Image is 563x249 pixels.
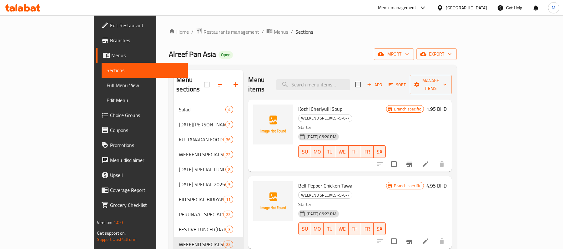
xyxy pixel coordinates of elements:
button: export [416,48,457,60]
div: [DATE][PERSON_NAME] 20252 [174,117,243,132]
span: Add [366,81,383,88]
a: Support.OpsPlatform [97,235,137,243]
span: Add item [364,80,385,90]
div: FESTIVE LUNCH (EASTER) [179,226,225,233]
span: WEEKEND SPECIALS [179,151,223,158]
span: FR [364,147,371,156]
span: Bell Pepper Chicken Tawa [298,181,352,190]
h6: 4.95 BHD [426,181,447,190]
span: Salad [179,106,225,113]
div: items [225,121,233,128]
span: Menus [274,28,288,36]
input: search [276,79,350,90]
div: ONAM SADHYA 2025 [179,121,225,128]
span: SU [301,147,309,156]
div: [DATE] SPECIAL LUNCH8 [174,162,243,177]
span: Restaurants management [204,28,259,36]
button: SU [298,222,311,235]
a: Edit menu item [422,237,429,245]
span: Select to update [387,158,400,171]
div: items [223,241,233,248]
p: Starter [298,124,386,131]
span: Select all sections [200,78,213,91]
h2: Menu sections [176,75,204,94]
img: Kozhi Cheriyulli Soup [253,105,293,144]
span: Edit Menu [107,96,183,104]
p: Starter [298,201,386,208]
div: Menu-management [378,4,416,12]
a: Menus [266,28,288,36]
div: Salad4 [174,102,243,117]
span: 36 [224,137,233,143]
span: [DATE] SPECIAL LUNCH [179,166,225,173]
button: TH [349,145,361,158]
span: 22 [224,212,233,217]
div: WEEKEND SPECIALS -5-6-7 [179,241,223,248]
div: [DATE] SPECIAL 20259 [174,177,243,192]
button: Add section [228,77,243,92]
li: / [191,28,194,36]
div: WEEKEND SPECIALS -5-6-7 [298,115,352,122]
a: Edit Restaurant [96,18,188,33]
button: Manage items [410,75,452,94]
div: items [225,181,233,188]
a: Full Menu View [102,78,188,93]
button: TU [324,222,336,235]
span: M [552,4,555,11]
span: 2 [226,122,233,128]
div: items [223,136,233,143]
span: [DATE][PERSON_NAME] 2025 [179,121,225,128]
span: Sort sections [213,77,228,92]
span: 1.0.0 [113,218,123,227]
span: WEEKEND SPECIALS -5-6-7 [299,115,352,122]
a: Branches [96,33,188,48]
div: [GEOGRAPHIC_DATA] [446,4,487,11]
div: KUTTANADAN FOOD FEST [179,136,223,143]
span: FESTIVE LUNCH ([DATE]) [179,226,225,233]
span: TU [326,147,334,156]
span: [DATE] 06:22 PM [304,211,339,217]
span: Choice Groups [110,111,183,119]
span: Menu disclaimer [110,156,183,164]
span: Sort [389,81,406,88]
button: MO [311,222,324,235]
div: PERUNAAL SPECIALS22 [174,207,243,222]
span: Open [219,52,233,57]
span: Get support on: [97,229,126,237]
div: EID SPECIAL BIRIYANIS [179,196,223,203]
button: TU [324,145,336,158]
a: Coupons [96,123,188,138]
span: 9 [226,182,233,188]
span: Branches [110,37,183,44]
span: SU [301,224,309,233]
button: MO [311,145,324,158]
div: WEEKEND SPECIALS22 [174,147,243,162]
span: Sort items [385,80,410,90]
span: import [379,50,409,58]
a: Restaurants management [196,28,259,36]
a: Menu disclaimer [96,153,188,168]
span: SA [376,147,384,156]
button: TH [349,222,361,235]
span: Branch specific [391,106,424,112]
button: Sort [387,80,407,90]
button: Branch-specific-item [402,157,417,172]
a: Promotions [96,138,188,153]
span: SA [376,224,384,233]
div: items [223,151,233,158]
div: NATIONAL DAY SPECIAL LUNCH [179,166,225,173]
a: Coverage Report [96,183,188,198]
span: Kozhi Cheriyulli Soup [298,104,342,114]
span: Upsell [110,171,183,179]
span: Alreef Pan Asia [169,47,216,61]
span: Promotions [110,141,183,149]
span: 4 [226,107,233,113]
button: delete [434,157,449,172]
span: MO [314,147,321,156]
span: 11 [224,197,233,203]
div: EID SPECIAL BIRIYANIS11 [174,192,243,207]
span: Coupons [110,126,183,134]
div: items [225,166,233,173]
button: WE [336,222,349,235]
